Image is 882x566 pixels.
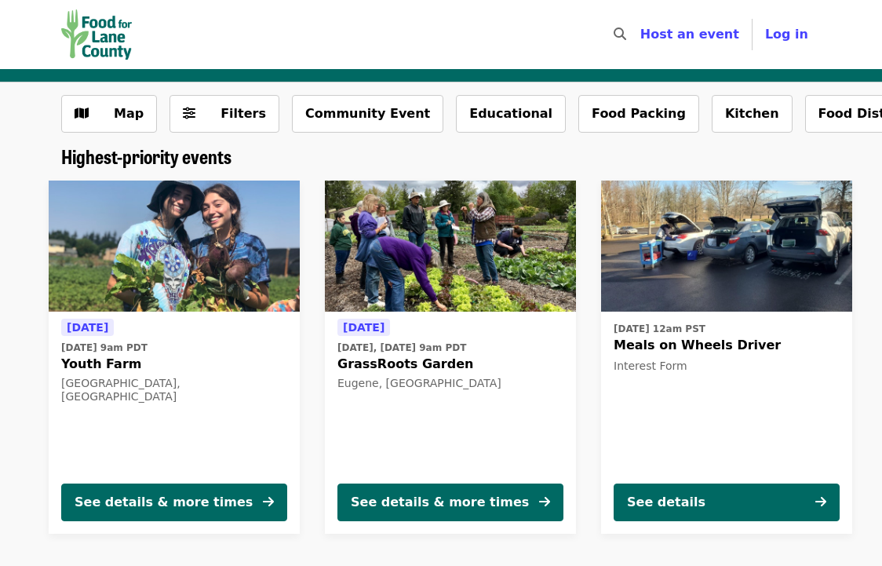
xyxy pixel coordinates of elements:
[61,484,287,521] button: See details & more times
[815,495,826,509] i: arrow-right icon
[337,484,563,521] button: See details & more times
[337,377,563,390] div: Eugene, [GEOGRAPHIC_DATA]
[61,355,287,374] span: Youth Farm
[614,27,626,42] i: search icon
[351,493,529,512] div: See details & more times
[61,142,231,170] span: Highest-priority events
[601,181,852,534] a: See details for "Meals on Wheels Driver"
[753,19,821,50] button: Log in
[263,495,274,509] i: arrow-right icon
[614,322,705,336] time: [DATE] 12am PST
[337,341,466,355] time: [DATE], [DATE] 9am PDT
[49,145,833,168] div: Highest-priority events
[640,27,739,42] a: Host an event
[343,321,385,334] span: [DATE]
[712,95,793,133] button: Kitchen
[61,9,132,60] img: Food for Lane County - Home
[614,336,840,355] span: Meals on Wheels Driver
[114,106,144,121] span: Map
[337,355,563,374] span: GrassRoots Garden
[292,95,443,133] button: Community Event
[183,106,195,121] i: sliders-h icon
[765,27,808,42] span: Log in
[49,181,300,312] img: Youth Farm organized by Food for Lane County
[601,181,852,312] img: Meals on Wheels Driver organized by Food for Lane County
[61,377,287,404] div: [GEOGRAPHIC_DATA], [GEOGRAPHIC_DATA]
[75,493,253,512] div: See details & more times
[325,181,576,534] a: See details for "GrassRoots Garden"
[169,95,279,133] button: Filters (0 selected)
[456,95,566,133] button: Educational
[325,181,576,312] img: GrassRoots Garden organized by Food for Lane County
[614,360,687,372] span: Interest Form
[614,484,840,521] button: See details
[49,181,300,534] a: See details for "Youth Farm"
[61,341,148,355] time: [DATE] 9am PDT
[578,95,699,133] button: Food Packing
[627,493,705,512] div: See details
[75,106,89,121] i: map icon
[220,106,266,121] span: Filters
[67,321,108,334] span: [DATE]
[61,95,157,133] button: Show map view
[539,495,550,509] i: arrow-right icon
[636,16,648,53] input: Search
[61,145,231,168] a: Highest-priority events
